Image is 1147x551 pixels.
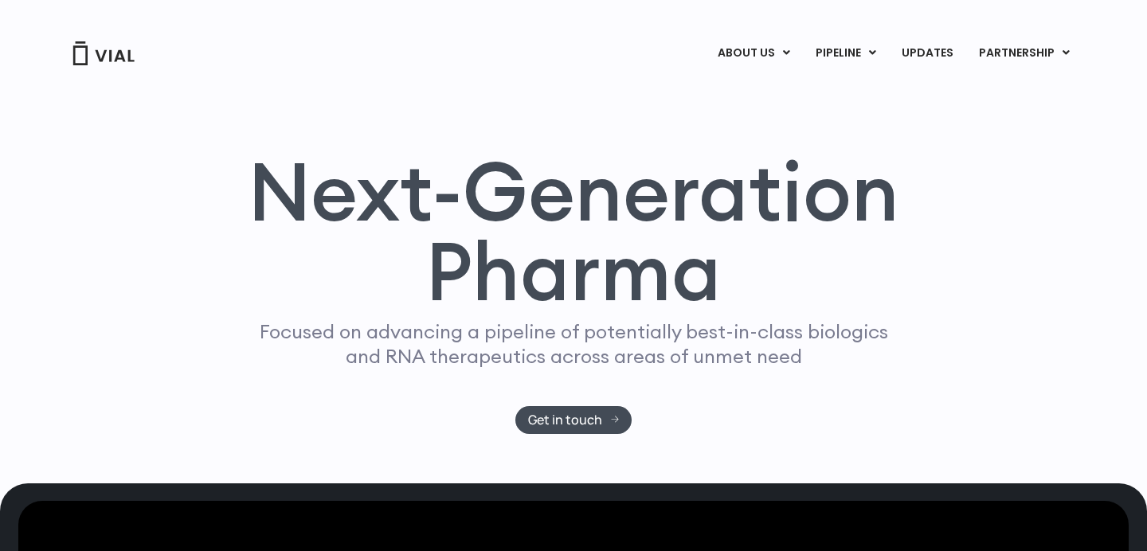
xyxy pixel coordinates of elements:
[72,41,135,65] img: Vial Logo
[705,40,802,67] a: ABOUT USMenu Toggle
[252,319,895,369] p: Focused on advancing a pipeline of potentially best-in-class biologics and RNA therapeutics acros...
[803,40,888,67] a: PIPELINEMenu Toggle
[515,406,632,434] a: Get in touch
[229,151,918,312] h1: Next-Generation Pharma
[889,40,965,67] a: UPDATES
[966,40,1082,67] a: PARTNERSHIPMenu Toggle
[528,414,602,426] span: Get in touch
